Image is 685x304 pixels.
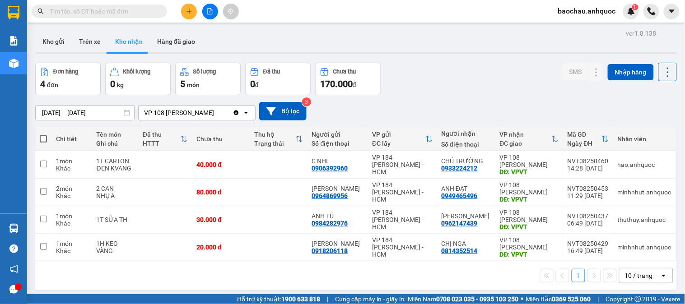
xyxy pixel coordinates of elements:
div: Tên món [97,131,134,138]
button: Trên xe [72,31,108,52]
button: plus [181,4,197,19]
th: Toggle SortBy [250,127,308,151]
div: 06:49 [DATE] [568,220,609,227]
strong: 0708 023 035 - 0935 103 250 [436,295,519,303]
span: đ [353,81,356,88]
span: aim [228,8,234,14]
div: Mã GD [568,131,601,138]
div: ANH LINH [442,212,491,220]
div: 2 món [56,185,88,192]
div: 1H KEO VÀNG [97,240,134,254]
div: ĐC lấy [372,140,425,147]
div: VP 108 [PERSON_NAME] [500,154,559,168]
div: NVT08250460 [568,157,609,165]
div: 1 món [56,240,88,247]
span: Hỗ trợ kỹ thuật: [237,294,320,304]
span: notification [9,265,18,273]
div: Ngày ĐH [568,140,601,147]
span: 5 [180,78,185,89]
th: Toggle SortBy [138,127,192,151]
sup: 1 [632,4,638,10]
div: Khác [56,220,88,227]
img: icon-new-feature [627,7,635,15]
img: logo-vxr [8,6,19,19]
button: Số lượng5món [175,63,241,95]
div: Khác [56,192,88,199]
div: 1 món [56,212,88,220]
div: Thu hộ [254,131,296,138]
div: 0918206118 [312,247,348,254]
button: SMS [562,64,589,80]
div: Khối lượng [123,69,151,75]
button: file-add [202,4,218,19]
div: 0962147439 [442,220,478,227]
div: VP 184 [PERSON_NAME] - HCM [372,209,432,230]
div: Số điện thoại [312,140,363,147]
span: món [187,81,200,88]
span: message [9,285,18,294]
div: Đơn hàng [53,69,78,75]
div: C NHI [312,157,363,165]
span: đ [255,81,259,88]
div: 11:29 [DATE] [568,192,609,199]
button: aim [223,4,239,19]
div: thuthuy.anhquoc [618,216,671,223]
div: Đã thu [143,131,180,138]
div: 2 CAN NHỰA [97,185,134,199]
div: DĐ: VPVT [500,168,559,175]
button: caret-down [664,4,680,19]
div: ANH TÚ [312,212,363,220]
sup: 3 [302,97,311,106]
div: 10 / trang [625,271,653,280]
div: Đã thu [263,69,280,75]
svg: open [660,272,667,279]
div: 1T SỮA TH [97,216,134,223]
div: CHÚ TRƯỜNG [442,157,491,165]
span: kg [117,81,124,88]
div: 0906392960 [312,165,348,172]
th: Toggle SortBy [368,127,437,151]
div: 16:49 [DATE] [568,247,609,254]
div: Ghi chú [97,140,134,147]
div: 0933224212 [442,165,478,172]
span: Miền Nam [408,294,519,304]
div: Nhân viên [618,135,671,143]
span: 1 [634,4,637,10]
span: đơn [47,81,58,88]
span: 0 [110,78,115,89]
strong: 1900 633 818 [281,295,320,303]
div: minhnhut.anhquoc [618,244,671,251]
div: 1T CARTON ĐEN KVANG [97,157,134,172]
div: Chưa thu [196,135,245,143]
div: Người gửi [312,131,363,138]
div: DĐ: VPVT [500,251,559,258]
button: Kho gửi [35,31,72,52]
div: 0949465496 [442,192,478,199]
div: 0964869956 [312,192,348,199]
button: Nhập hàng [608,64,654,80]
button: Kho nhận [108,31,150,52]
input: Tìm tên, số ĐT hoặc mã đơn [50,6,156,16]
div: 40.000 đ [196,161,245,168]
button: Hàng đã giao [150,31,202,52]
div: Chưa thu [333,69,356,75]
svg: Clear value [233,109,240,116]
div: 0814352514 [442,247,478,254]
div: DĐ: VPVT [500,196,559,203]
span: search [37,8,44,14]
span: question-circle [9,244,18,253]
div: NVT08250429 [568,240,609,247]
div: Người nhận [442,130,491,137]
div: Số lượng [193,69,216,75]
th: Toggle SortBy [563,127,613,151]
div: minhnhut.anhquoc [618,189,671,196]
div: CHI TUYỀN [312,240,363,247]
div: 30.000 đ [196,216,245,223]
div: VP 108 [PERSON_NAME] [500,181,559,196]
input: Selected VP 108 Lê Hồng Phong - Vũng Tàu. [215,108,216,117]
span: 4 [40,78,45,89]
span: 0 [250,78,255,89]
span: copyright [635,296,641,302]
div: Khác [56,247,88,254]
div: VP 184 [PERSON_NAME] - HCM [372,154,432,175]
